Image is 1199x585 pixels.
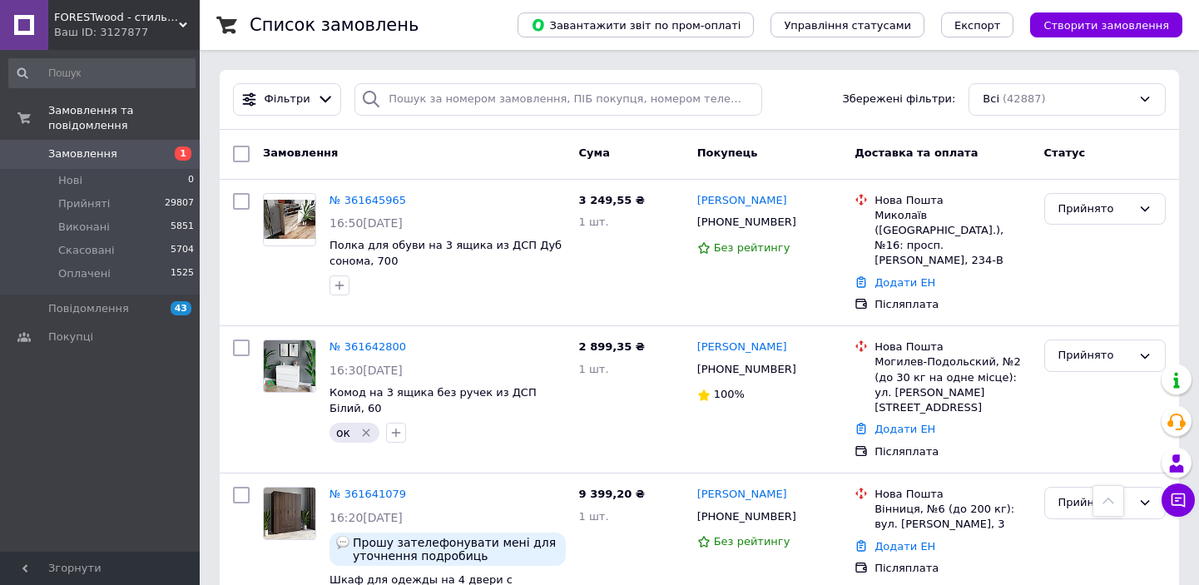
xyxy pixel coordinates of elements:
[874,561,1030,576] div: Післяплата
[579,488,645,500] span: 9 399,20 ₴
[54,25,200,40] div: Ваш ID: 3127877
[171,243,194,258] span: 5704
[874,340,1030,354] div: Нова Пошта
[1058,201,1132,218] div: Прийнято
[770,12,924,37] button: Управління статусами
[1162,483,1195,517] button: Чат з покупцем
[265,92,310,107] span: Фільтри
[694,506,800,528] div: [PHONE_NUMBER]
[171,301,191,315] span: 43
[874,354,1030,415] div: Могилев-Подольский, №2 (до 30 кг на одне місце): ул. [PERSON_NAME][STREET_ADDRESS]
[579,194,645,206] span: 3 249,55 ₴
[58,243,115,258] span: Скасовані
[329,386,537,414] a: Комод на 3 ящика без ручек из ДСП Білий, 60
[954,19,1001,32] span: Експорт
[941,12,1014,37] button: Експорт
[264,488,315,539] img: Фото товару
[874,208,1030,269] div: Миколаїв ([GEOGRAPHIC_DATA].), №16: просп. [PERSON_NAME], 234-В
[697,340,787,355] a: [PERSON_NAME]
[188,173,194,188] span: 0
[48,103,200,133] span: Замовлення та повідомлення
[58,173,82,188] span: Нові
[1013,18,1182,31] a: Створити замовлення
[714,388,745,400] span: 100%
[874,276,935,289] a: Додати ЕН
[264,200,315,239] img: Фото товару
[329,488,406,500] a: № 361641079
[983,92,999,107] span: Всі
[579,146,610,159] span: Cума
[874,502,1030,532] div: Вінниця, №6 (до 200 кг): вул. [PERSON_NAME], 3
[263,340,316,393] a: Фото товару
[874,444,1030,459] div: Післяплата
[165,196,194,211] span: 29807
[714,535,790,548] span: Без рейтингу
[353,536,559,563] span: Прошу зателефонувати мені для уточнення подробиць замовлення, оплати та доставки. Вдячний!
[250,15,419,35] h1: Список замовлень
[359,426,373,439] svg: Видалити мітку
[58,220,110,235] span: Виконані
[171,220,194,235] span: 5851
[842,92,955,107] span: Збережені фільтри:
[1030,12,1182,37] button: Створити замовлення
[171,266,194,281] span: 1525
[874,423,935,435] a: Додати ЕН
[263,487,316,540] a: Фото товару
[8,58,196,88] input: Пошук
[329,239,562,267] a: Полка для обуви на 3 ящика из ДСП Дуб сонома, 700
[54,10,179,25] span: FORESTwood - стильні і сучасні меблі від виробника
[58,266,111,281] span: Оплачені
[694,359,800,380] div: [PHONE_NUMBER]
[336,426,350,439] span: ок
[48,301,129,316] span: Повідомлення
[264,340,315,392] img: Фото товару
[697,193,787,209] a: [PERSON_NAME]
[329,511,403,524] span: 16:20[DATE]
[697,146,758,159] span: Покупець
[175,146,191,161] span: 1
[874,193,1030,208] div: Нова Пошта
[336,536,349,549] img: :speech_balloon:
[48,146,117,161] span: Замовлення
[354,83,761,116] input: Пошук за номером замовлення, ПІБ покупця, номером телефону, Email, номером накладної
[531,17,741,32] span: Завантажити звіт по пром-оплаті
[1058,494,1132,512] div: Прийнято
[579,510,609,523] span: 1 шт.
[694,211,800,233] div: [PHONE_NUMBER]
[1058,347,1132,364] div: Прийнято
[48,330,93,345] span: Покупці
[855,146,978,159] span: Доставка та оплата
[329,364,403,377] span: 16:30[DATE]
[1044,146,1086,159] span: Статус
[263,146,338,159] span: Замовлення
[329,194,406,206] a: № 361645965
[263,193,316,246] a: Фото товару
[697,487,787,503] a: [PERSON_NAME]
[579,340,645,353] span: 2 899,35 ₴
[579,216,609,228] span: 1 шт.
[874,487,1030,502] div: Нова Пошта
[58,196,110,211] span: Прийняті
[1043,19,1169,32] span: Створити замовлення
[329,216,403,230] span: 16:50[DATE]
[518,12,754,37] button: Завантажити звіт по пром-оплаті
[714,241,790,254] span: Без рейтингу
[784,19,911,32] span: Управління статусами
[1003,92,1046,105] span: (42887)
[579,363,609,375] span: 1 шт.
[874,297,1030,312] div: Післяплата
[874,540,935,553] a: Додати ЕН
[329,340,406,353] a: № 361642800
